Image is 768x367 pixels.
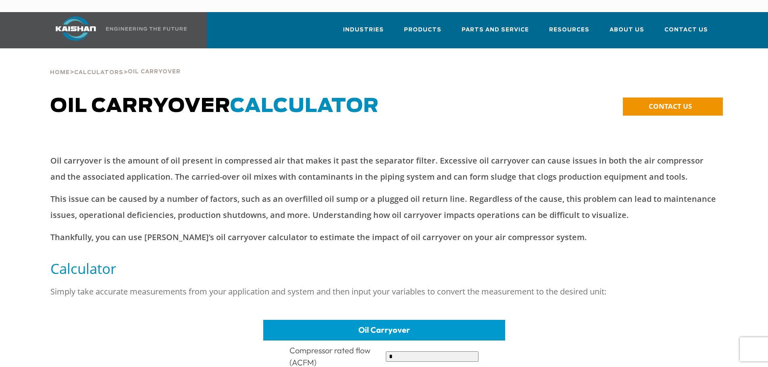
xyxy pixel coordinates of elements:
a: Kaishan USA [46,12,188,48]
a: Industries [343,19,384,47]
a: Parts and Service [462,19,529,47]
img: Engineering the future [106,27,187,31]
span: CONTACT US [649,102,692,111]
span: Calculators [74,70,123,75]
p: Thankfully, you can use [PERSON_NAME]’s oil carryover calculator to estimate the impact of oil ca... [50,229,718,245]
span: About Us [610,25,644,35]
a: Resources [549,19,589,47]
span: CALCULATOR [230,97,379,116]
span: Contact Us [664,25,708,35]
a: Calculators [74,68,123,76]
div: > > [50,48,181,79]
span: Home [50,70,70,75]
p: Oil carryover is the amount of oil present in compressed air that makes it past the separator fil... [50,153,718,185]
a: Home [50,68,70,76]
a: Products [404,19,441,47]
h5: Calculator [50,259,718,278]
img: kaishan logo [46,17,106,41]
span: Resources [549,25,589,35]
span: Industries [343,25,384,35]
span: Oil Carryover [128,69,181,75]
span: Oil Carryover [358,325,410,335]
a: Contact Us [664,19,708,47]
span: Products [404,25,441,35]
a: CONTACT US [623,97,723,116]
p: This issue can be caused by a number of factors, such as an overfilled oil sump or a plugged oil ... [50,191,718,223]
span: Oil Carryover [50,97,379,116]
span: Parts and Service [462,25,529,35]
a: About Us [610,19,644,47]
p: Simply take accurate measurements from your application and system and then input your variables ... [50,284,718,300]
